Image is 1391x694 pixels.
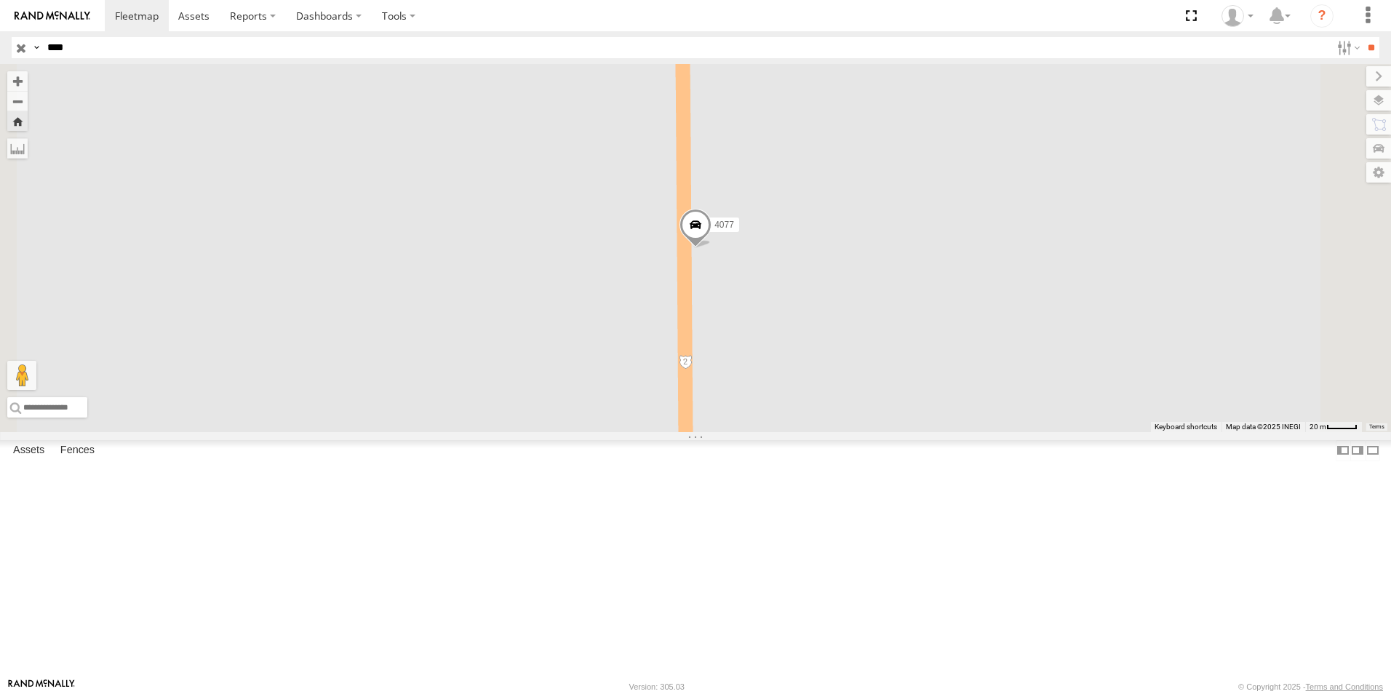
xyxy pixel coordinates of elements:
[7,361,36,390] button: Drag Pegman onto the map to open Street View
[1310,4,1334,28] i: ?
[7,138,28,159] label: Measure
[1216,5,1259,27] div: Jonathan Soto
[1366,162,1391,183] label: Map Settings
[8,679,75,694] a: Visit our Website
[7,111,28,131] button: Zoom Home
[1331,37,1363,58] label: Search Filter Options
[714,220,734,230] span: 4077
[1350,440,1365,461] label: Dock Summary Table to the Right
[1155,422,1217,432] button: Keyboard shortcuts
[31,37,42,58] label: Search Query
[7,71,28,91] button: Zoom in
[6,440,52,460] label: Assets
[7,91,28,111] button: Zoom out
[1310,423,1326,431] span: 20 m
[1306,682,1383,691] a: Terms and Conditions
[1226,423,1301,431] span: Map data ©2025 INEGI
[1238,682,1383,691] div: © Copyright 2025 -
[53,440,102,460] label: Fences
[1336,440,1350,461] label: Dock Summary Table to the Left
[1369,424,1384,430] a: Terms
[15,11,90,21] img: rand-logo.svg
[1305,422,1362,432] button: Map Scale: 20 m per 39 pixels
[1366,440,1380,461] label: Hide Summary Table
[629,682,685,691] div: Version: 305.03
